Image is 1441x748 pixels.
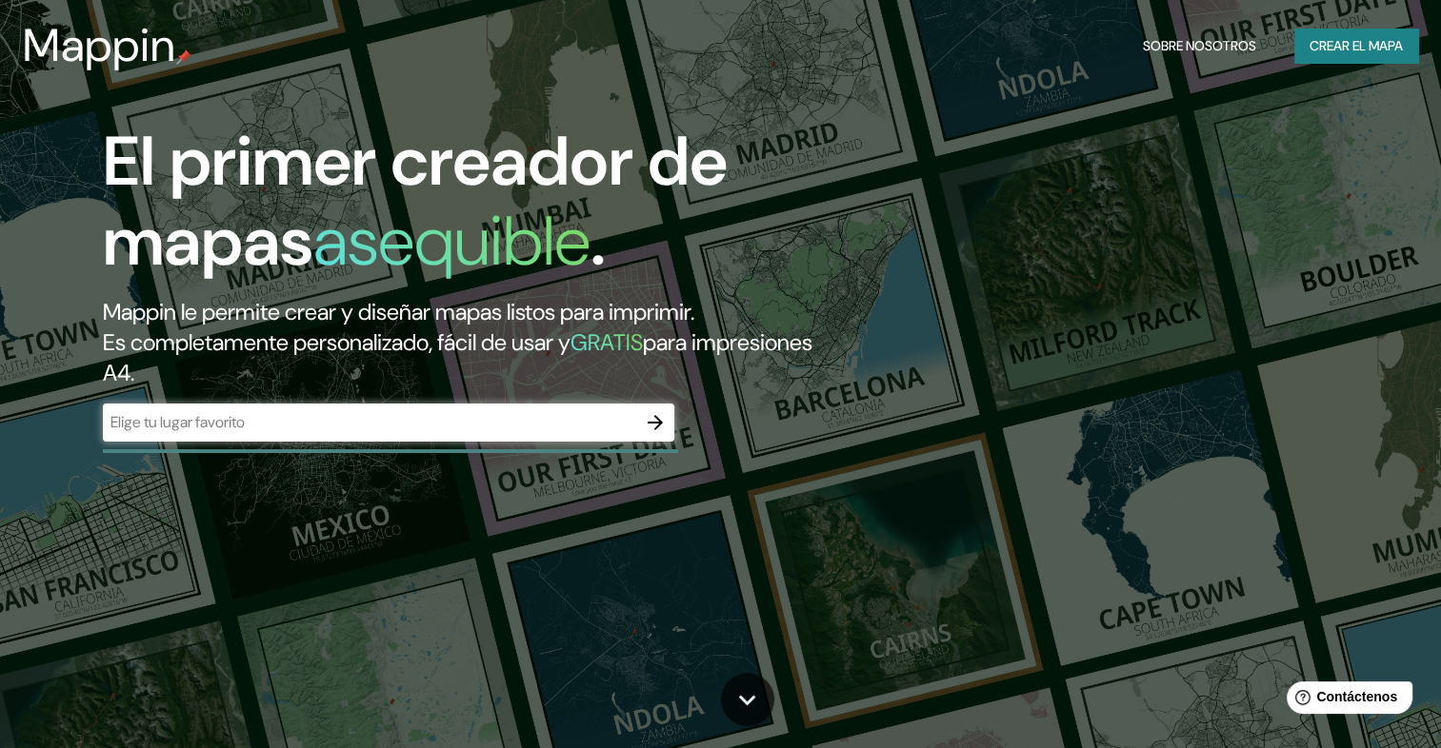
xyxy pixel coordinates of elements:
iframe: Help widget launcher [1271,674,1420,727]
h1: asequible [313,197,590,285]
button: Sobre nosotros [1135,29,1264,64]
font: Sobre nosotros [1143,34,1256,58]
font: Crear el mapa [1310,34,1403,58]
h3: Mappin [23,19,176,72]
h2: Mappin le permite crear y diseñar mapas listos para imprimir. Es completamente personalizado, fác... [103,297,824,388]
input: Elige tu lugar favorito [103,411,636,433]
h5: GRATIS [570,327,643,357]
h1: El primer creador de mapas . [103,122,824,297]
img: mappin-pin [176,49,191,65]
button: Crear el mapa [1294,29,1418,64]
